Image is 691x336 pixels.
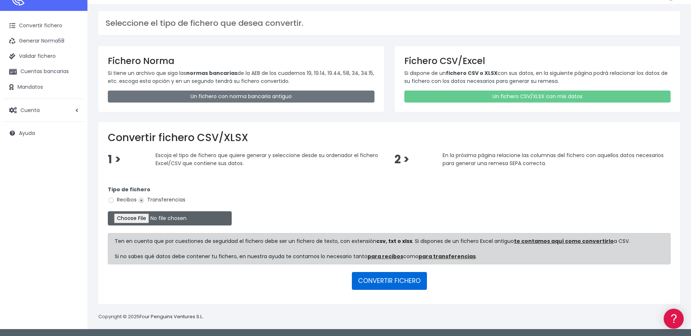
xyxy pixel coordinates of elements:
[404,91,671,103] a: Un fichero CSV/XLSX con mis datos
[140,313,203,320] a: Four Penguins Ventures S.L.
[108,56,374,66] h3: Fichero Norma
[404,69,671,85] p: Si dispone de un con sus datos, en la siguiente página podrá relacionar los datos de su fichero c...
[7,186,138,197] a: API
[7,144,138,151] div: Facturación
[100,209,140,216] a: POWERED BY ENCHANT
[7,126,138,137] a: Perfiles de empresas
[108,186,150,193] strong: Tipo de fichero
[4,80,84,95] a: Mandatos
[368,253,403,260] a: para recibos
[7,195,138,207] button: Contáctanos
[4,49,84,64] a: Validar fichero
[98,313,204,321] p: Copyright © 2025 .
[186,69,237,77] strong: normas bancarias
[4,125,84,141] a: Ayuda
[108,233,671,264] div: Ten en cuenta que por cuestiones de seguridad el fichero debe ser un fichero de texto, con extens...
[404,56,671,66] h3: Fichero CSV/Excel
[352,272,427,289] button: CONVERTIR FICHERO
[7,115,138,126] a: Videotutoriales
[108,196,137,204] label: Recibos
[108,152,121,167] span: 1 >
[4,18,84,33] a: Convertir fichero
[156,152,378,167] span: Escoja el tipo de fichero que quiere generar y seleccione desde su ordenador el fichero Excel/CSV...
[446,69,498,77] strong: fichero CSV o XLSX
[108,91,374,103] a: Un fichero con norma bancaria antiguo
[108,69,374,85] p: Si tiene un archivo que siga las de la AEB de los cuadernos 19, 19.14, 19.44, 58, 34, 34.15, etc....
[4,33,84,49] a: Generar Norma58
[20,106,40,113] span: Cuenta
[376,237,412,245] strong: csv, txt o xlsx
[7,80,138,87] div: Convertir ficheros
[138,196,185,204] label: Transferencias
[7,156,138,167] a: General
[4,64,84,79] a: Cuentas bancarias
[108,132,671,144] h2: Convertir fichero CSV/XLSX
[19,129,35,137] span: Ayuda
[7,92,138,103] a: Formatos
[106,19,673,28] h3: Seleccione el tipo de fichero que desea convertir.
[7,51,138,57] div: Información general
[7,62,138,73] a: Información general
[7,103,138,115] a: Problemas habituales
[394,152,409,167] span: 2 >
[7,175,138,181] div: Programadores
[514,237,614,245] a: te contamos aquí como convertirlo
[419,253,476,260] a: para transferencias
[4,103,84,118] a: Cuenta
[443,152,664,167] span: En la próxima página relacione las columnas del fichero con aquellos datos necesarios para genera...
